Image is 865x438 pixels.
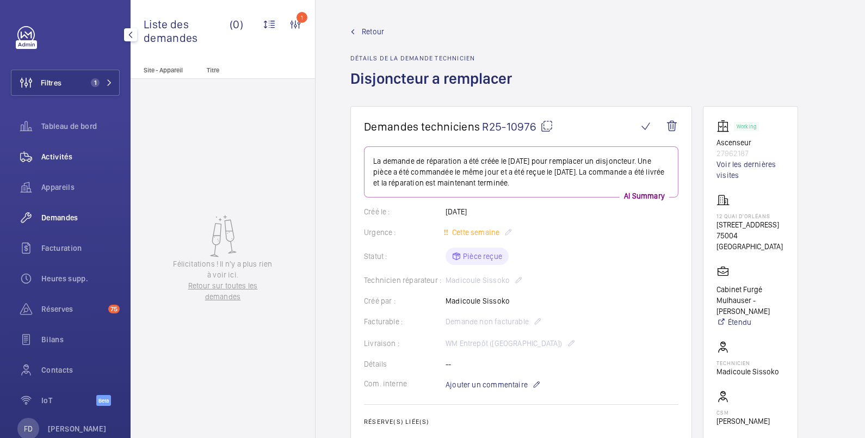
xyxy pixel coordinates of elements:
[716,317,784,328] a: Étendu
[716,416,770,427] p: [PERSON_NAME]
[41,243,120,254] span: Facturation
[716,219,784,230] p: [STREET_ADDRESS]
[41,273,120,284] span: Heures supp.
[41,121,120,132] span: Tableau de bord
[207,66,279,74] p: Titre
[716,409,770,416] p: CSM
[364,120,480,133] span: Demandes techniciens
[716,366,779,377] p: Madicoule Sissoko
[41,151,120,162] span: Activités
[446,379,528,390] span: Ajouter un commentaire
[41,304,104,314] span: Réserves
[131,66,202,74] p: Site - Appareil
[41,334,120,345] span: Bilans
[716,284,784,317] p: Cabinet Furgé Mulhauser - [PERSON_NAME]
[24,423,33,434] p: FD
[41,395,96,406] span: IoT
[48,423,107,434] p: [PERSON_NAME]
[172,280,274,302] a: Retour sur toutes les demandes
[716,360,779,366] p: Technicien
[362,26,384,37] span: Retour
[716,137,784,148] p: Ascenseur
[41,365,120,375] span: Contacts
[737,125,756,128] p: Working
[41,182,120,193] span: Appareils
[716,148,784,159] p: 27962187
[716,120,734,133] img: elevator.svg
[482,120,553,133] span: R25-10976
[11,70,120,96] button: Filtres1
[172,258,274,280] p: Félicitations ! Il n'y a plus rien à voir ici.
[716,213,784,219] p: 12 Quai d'Orléans
[620,190,669,201] p: AI Summary
[364,418,678,425] h2: Réserve(s) liée(s)
[350,69,518,106] h1: Disjoncteur a remplacer
[41,77,61,88] span: Filtres
[96,395,111,406] span: Beta
[91,78,100,87] span: 1
[144,17,230,45] span: Liste des demandes
[41,212,120,223] span: Demandes
[350,54,518,62] h2: Détails de la demande technicien
[716,230,784,252] p: 75004 [GEOGRAPHIC_DATA]
[716,159,784,181] a: Voir les dernières visites
[108,305,120,313] span: 75
[373,156,669,188] p: La demande de réparation a été créée le [DATE] pour remplacer un disjoncteur. Une pièce a été com...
